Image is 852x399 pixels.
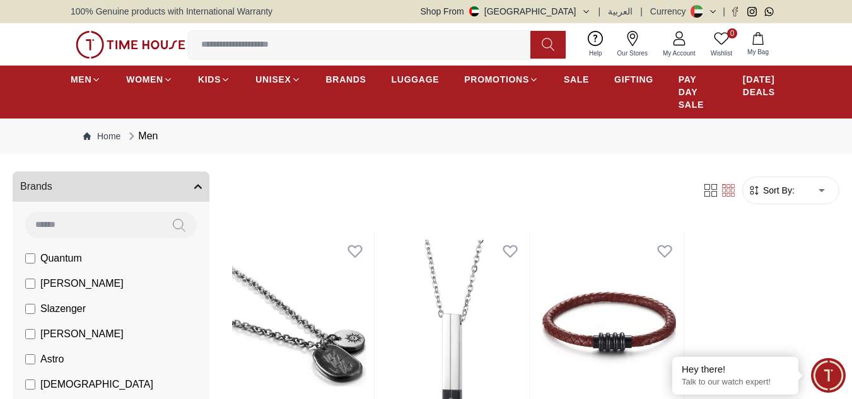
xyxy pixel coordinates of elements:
[40,377,153,392] span: [DEMOGRAPHIC_DATA]
[20,179,52,194] span: Brands
[83,130,120,142] a: Home
[703,28,740,61] a: 0Wishlist
[40,327,124,342] span: [PERSON_NAME]
[747,7,757,16] a: Instagram
[610,28,655,61] a: Our Stores
[25,253,35,263] input: Quantum
[126,73,163,86] span: WOMEN
[811,358,846,393] div: Chat Widget
[25,304,35,314] input: Slazenger
[125,129,158,144] div: Men
[761,184,795,197] span: Sort By:
[392,68,440,91] a: LUGGAGE
[748,184,795,197] button: Sort By:
[464,73,529,86] span: PROMOTIONS
[679,68,718,116] a: PAY DAY SALE
[608,5,633,18] button: العربية
[392,73,440,86] span: LUGGAGE
[612,49,653,58] span: Our Stores
[740,30,776,59] button: My Bag
[255,73,291,86] span: UNISEX
[40,251,82,266] span: Quantum
[727,28,737,38] span: 0
[326,68,366,91] a: BRANDS
[598,5,601,18] span: |
[71,68,101,91] a: MEN
[723,5,725,18] span: |
[25,379,35,390] input: [DEMOGRAPHIC_DATA]
[464,68,539,91] a: PROMOTIONS
[25,354,35,364] input: Astro
[614,68,653,91] a: GIFTING
[682,377,789,388] p: Talk to our watch expert!
[40,352,64,367] span: Astro
[71,5,272,18] span: 100% Genuine products with International Warranty
[742,47,774,57] span: My Bag
[71,73,91,86] span: MEN
[326,73,366,86] span: BRANDS
[743,73,781,98] span: [DATE] DEALS
[650,5,691,18] div: Currency
[640,5,643,18] span: |
[40,276,124,291] span: [PERSON_NAME]
[658,49,701,58] span: My Account
[71,119,781,154] nav: Breadcrumb
[706,49,737,58] span: Wishlist
[564,68,589,91] a: SALE
[76,31,185,59] img: ...
[469,6,479,16] img: United Arab Emirates
[13,171,209,202] button: Brands
[198,68,230,91] a: KIDS
[421,5,591,18] button: Shop From[GEOGRAPHIC_DATA]
[679,73,718,111] span: PAY DAY SALE
[730,7,740,16] a: Facebook
[255,68,300,91] a: UNISEX
[682,363,789,376] div: Hey there!
[564,73,589,86] span: SALE
[198,73,221,86] span: KIDS
[25,329,35,339] input: [PERSON_NAME]
[584,49,607,58] span: Help
[25,279,35,289] input: [PERSON_NAME]
[743,68,781,103] a: [DATE] DEALS
[126,68,173,91] a: WOMEN
[764,7,774,16] a: Whatsapp
[581,28,610,61] a: Help
[40,301,86,316] span: Slazenger
[614,73,653,86] span: GIFTING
